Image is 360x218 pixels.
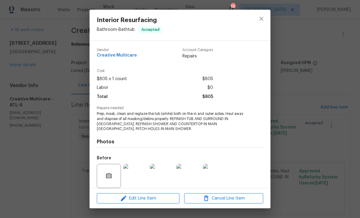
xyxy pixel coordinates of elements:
[99,195,178,202] span: Edit Line Item
[97,83,108,92] span: Labor
[97,93,108,101] span: Total
[97,48,137,52] span: Vendor
[97,28,135,32] span: Bathroom - Bathtub
[97,106,263,110] span: Repairs needed
[139,27,162,33] span: Accepted
[231,4,235,10] div: 112
[97,17,163,24] span: Interior Resurfacing
[254,11,269,26] button: close
[184,193,263,204] button: Cancel Line Item
[202,75,213,83] span: $805
[202,93,213,101] span: $805
[97,111,247,132] span: Prep, mask, clean and reglaze the tub (white) both on the in and outer sides. Haul away and dispo...
[97,69,213,73] span: Cost
[97,156,111,160] h5: Before
[97,75,127,83] span: $805 x 1 count
[182,53,213,59] span: Repairs
[182,48,213,52] span: Account Category
[97,193,179,204] button: Edit Line Item
[97,53,137,58] span: Creative Multicare
[207,83,213,92] span: $0
[186,195,261,202] span: Cancel Line Item
[97,139,263,145] h4: Photos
